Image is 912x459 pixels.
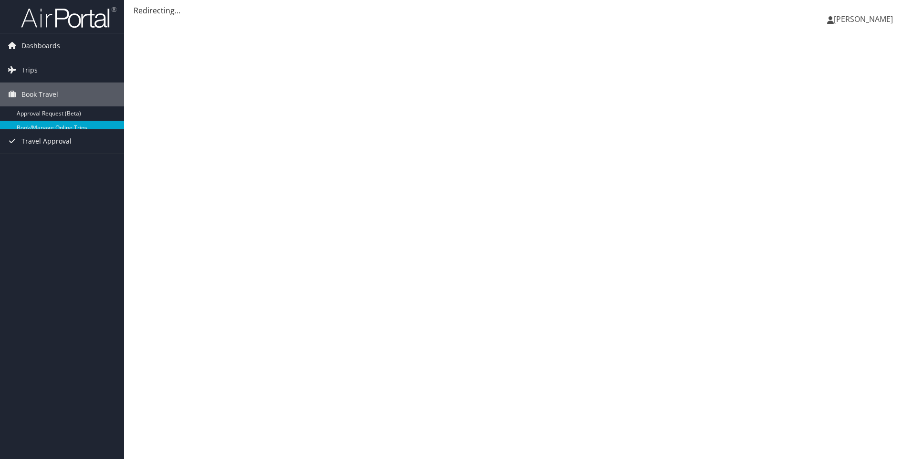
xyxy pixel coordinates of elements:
[21,129,72,153] span: Travel Approval
[21,58,38,82] span: Trips
[827,5,902,33] a: [PERSON_NAME]
[21,83,58,106] span: Book Travel
[21,34,60,58] span: Dashboards
[834,14,893,24] span: [PERSON_NAME]
[134,5,902,16] div: Redirecting...
[21,6,116,29] img: airportal-logo.png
